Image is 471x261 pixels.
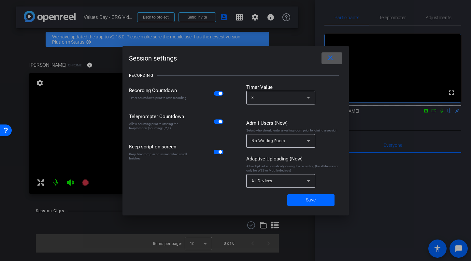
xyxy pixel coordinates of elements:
div: Recording Countdown [129,87,189,94]
span: All Devices [251,179,272,183]
div: Allow counting prior to starting the teleprompter (counting 3,2,1) [129,122,189,130]
div: Keep teleprompter on screen when scroll finishes [129,152,189,160]
mat-icon: close [326,54,335,62]
div: Adaptive Uploading (New) [246,155,342,162]
div: Timer countdown prior to start recording [129,96,189,100]
div: Teleprompter Countdown [129,113,189,120]
span: 3 [251,95,254,100]
div: Select who should enter a waiting room prior to joining a session [246,128,342,132]
openreel-title-line: RECORDING [129,67,342,84]
span: No Waiting Room [251,139,285,143]
button: Save [287,194,335,206]
div: Admit Users (New) [246,119,342,127]
div: Timer Value [246,84,342,91]
div: Allow Upload automatically during the recording (for all devices or only for WEB or Mobile devices) [246,164,342,172]
div: Session settings [129,52,342,64]
div: RECORDING [129,72,153,79]
div: Keep script on-screen [129,143,189,150]
span: Save [306,197,316,203]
